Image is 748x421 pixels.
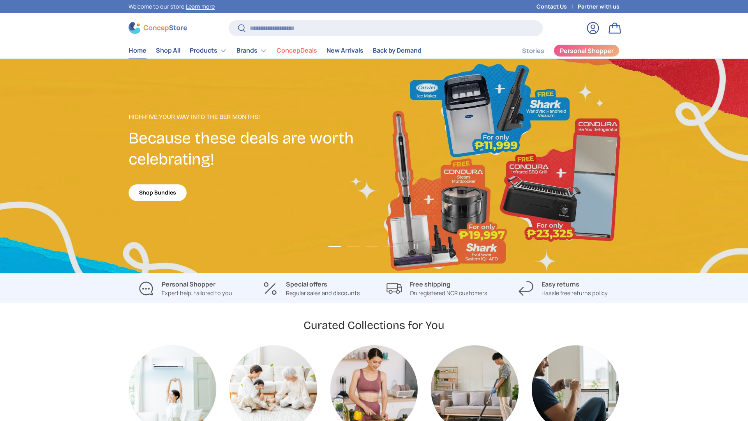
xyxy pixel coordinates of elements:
[162,280,215,288] strong: Personal Shopper
[129,22,187,34] img: ConcepStore
[129,112,374,122] p: High-Five Your Way Into the Ber Months!
[503,43,619,58] nav: Secondary
[129,184,187,201] a: Shop Bundles
[129,2,215,11] p: Welcome to our store.
[162,289,232,297] p: Expert help, tailored to you
[560,48,614,54] span: Personal Shopper
[542,289,608,297] p: Hassle free returns policy
[129,43,146,58] a: Home
[156,43,180,58] a: Shop All
[410,289,487,297] p: On registered NCR customers
[254,279,368,297] a: Special offers Regular sales and discounts
[129,128,374,170] h2: Because these deals are worth celebrating!
[554,44,619,57] a: Personal Shopper
[236,43,267,58] a: Brands
[277,43,317,58] a: ConcepDeals
[190,43,227,58] a: Products
[410,280,450,288] strong: Free shipping
[373,43,422,58] a: Back by Demand
[129,43,422,58] nav: Primary
[506,279,619,297] a: Easy returns Hassle free returns policy
[542,280,579,288] strong: Easy returns
[326,43,363,58] a: New Arrivals
[232,43,272,58] summary: Brands
[186,3,215,10] a: Learn more
[380,279,494,297] a: Free shipping On registered NCR customers
[129,279,242,297] a: Personal Shopper Expert help, tailored to you
[185,43,232,58] summary: Products
[536,2,578,11] a: Contact Us
[286,280,327,288] strong: Special offers
[303,318,445,333] h2: Curated Collections for You
[522,43,544,58] a: Stories
[578,2,619,11] a: Partner with us
[286,289,360,297] p: Regular sales and discounts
